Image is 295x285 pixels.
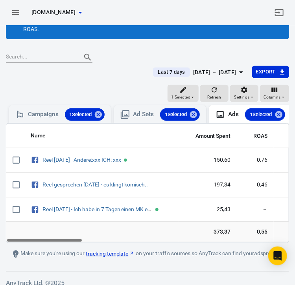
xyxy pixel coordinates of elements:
button: [DOMAIN_NAME] [28,5,85,20]
a: tracking template [86,250,135,258]
span: Reel 23.07.25 - Andere:xxx ICH: xxx [42,157,122,163]
span: 0,76 [243,156,268,164]
div: Ad Sets [133,108,200,121]
button: Settings [230,85,258,102]
div: 1Selected [65,108,105,121]
span: 373,37 [185,228,231,236]
span: Amount Spent [195,132,231,140]
button: Last 7 days[DATE] － [DATE] [147,66,252,79]
div: Ads [228,108,285,121]
div: Open Intercom Messenger [268,247,287,265]
div: 1Selected [245,108,285,121]
div: scrollable content [6,124,289,243]
span: Settings [234,94,250,101]
span: 1 Selected [245,111,277,119]
span: － [243,206,268,214]
span: 1 Selected [160,111,192,119]
span: The estimated total amount of money you've spent on your campaign, ad set or ad during its schedule. [195,131,231,141]
span: Name [31,132,56,140]
span: 197,34 [185,181,231,189]
div: Make sure you're using our on your traffic sources so AnyTrack can find your ads properly. [6,249,289,259]
button: 1 Selected [168,85,199,102]
div: 1Selected [160,108,200,121]
button: Refresh [200,85,229,102]
span: Name [31,132,46,140]
span: 0,55 [243,228,268,236]
div: Campaigns [28,108,105,121]
span: The estimated total amount of money you've spent on your campaign, ad set or ad during its schedule. [185,131,231,141]
svg: Facebook Ads [31,155,39,165]
span: The total return on ad spend [243,131,268,141]
button: Columns [260,85,289,102]
span: 1 Selected [65,111,97,119]
span: 25,43 [185,206,231,214]
span: 0,46 [243,181,268,189]
button: Export [252,66,289,78]
div: [DATE] － [DATE] [193,68,236,77]
span: Last 7 days [155,68,188,76]
a: Reel gesprochen [DATE] - es klingt komisch.. [42,181,148,188]
span: Active [155,208,159,211]
button: Search [78,48,97,67]
svg: Facebook Ads [31,205,39,214]
span: Reel 23.07.25 - Ich habe in 7 Tagen einen MK erstellt [42,206,154,212]
a: Reel [DATE] - Ich habe in 7 Tagen einen MK erstellt [42,206,161,212]
a: Sign out [270,3,289,22]
span: 150,60 [185,156,231,164]
a: Reel [DATE] - Andere:xxx ICH: xxx [42,157,121,163]
span: olgawebersocial.de [31,7,76,17]
span: 1 Selected [171,94,190,101]
span: The total return on ad spend [254,131,268,141]
span: Columns [264,94,281,101]
span: Active [124,159,127,162]
input: Search... [6,52,75,62]
svg: Facebook Ads [31,180,39,190]
span: Reel gesprochen 23.07.25 - es klingt komisch.. [42,182,149,187]
span: Refresh [207,94,221,101]
span: ROAS [254,132,268,140]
